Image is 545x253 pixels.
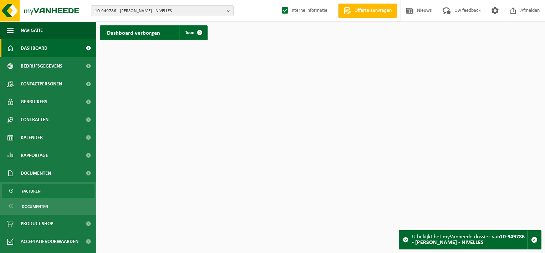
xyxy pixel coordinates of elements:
a: Documenten [2,199,95,213]
h2: Dashboard verborgen [100,25,167,39]
strong: 10-949786 - [PERSON_NAME] - NIVELLES [412,234,525,245]
button: 10-949786 - [PERSON_NAME] - NIVELLES [91,5,234,16]
span: Contracten [21,111,49,129]
span: Offerte aanvragen [353,7,393,14]
span: Rapportage [21,147,48,164]
span: Contactpersonen [21,75,62,93]
span: Documenten [21,164,51,182]
div: U bekijkt het myVanheede dossier van [412,230,527,249]
label: Interne informatie [280,5,327,16]
span: Bedrijfsgegevens [21,57,62,75]
span: Gebruikers [21,93,47,111]
span: Dashboard [21,39,47,57]
span: Facturen [22,184,41,198]
a: Toon [179,25,207,40]
span: Product Shop [21,215,53,233]
span: Kalender [21,129,43,147]
a: Facturen [2,184,95,198]
span: Acceptatievoorwaarden [21,233,78,250]
span: Toon [185,30,194,35]
span: Documenten [22,200,48,213]
span: 10-949786 - [PERSON_NAME] - NIVELLES [95,6,224,16]
span: Navigatie [21,21,43,39]
a: Offerte aanvragen [338,4,397,18]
